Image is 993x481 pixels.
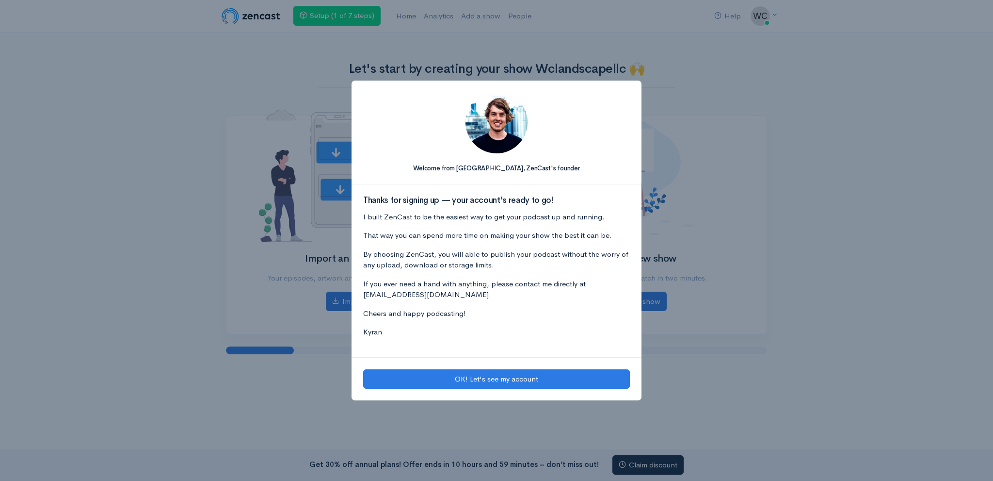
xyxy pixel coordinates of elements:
[363,249,630,271] p: By choosing ZenCast, you will able to publish your podcast without the worry of any upload, downl...
[363,230,630,241] p: That way you can spend more time on making your show the best it can be.
[363,165,630,172] h5: Welcome from [GEOGRAPHIC_DATA], ZenCast's founder
[363,196,630,205] h3: Thanks for signing up — your account's ready to go!
[363,327,630,338] p: Kyran
[363,369,630,389] button: OK! Let's see my account
[363,212,630,223] p: I built ZenCast to be the easiest way to get your podcast up and running.
[960,448,983,471] iframe: gist-messenger-bubble-iframe
[363,308,630,319] p: Cheers and happy podcasting!
[363,279,630,300] p: If you ever need a hand with anything, please contact me directly at [EMAIL_ADDRESS][DOMAIN_NAME]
